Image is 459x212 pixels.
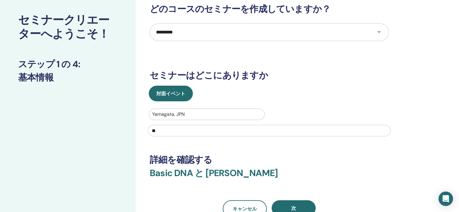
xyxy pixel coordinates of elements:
[18,59,118,70] h3: ステップ 1 の 4 :
[291,205,296,211] span: 次
[150,70,389,81] h3: セミナーはどこにありますか
[18,72,118,83] h3: 基本情報
[150,4,389,14] h3: どのコースのセミナーを作成していますか？
[438,191,453,206] div: Open Intercom Messenger
[150,168,389,186] h3: Basic DNA と [PERSON_NAME]
[18,13,118,41] h2: セミナークリエーターへようこそ！
[149,86,193,101] button: 対面イベント
[233,206,257,212] span: キャンセル
[150,154,389,165] h3: 詳細を確認する
[156,90,185,97] span: 対面イベント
